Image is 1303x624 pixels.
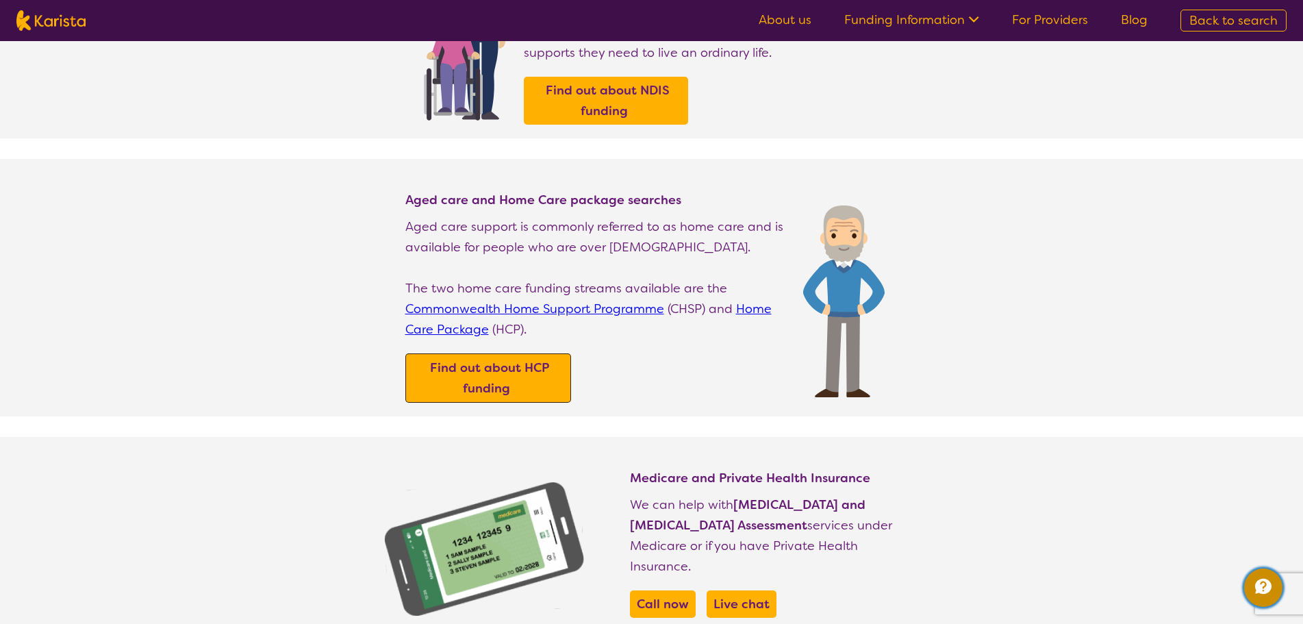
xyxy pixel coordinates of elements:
p: We can help with services under Medicare or if you have Private Health Insurance. [630,495,898,577]
b: Call now [637,596,689,612]
img: Karista logo [16,10,86,31]
p: The two home care funding streams available are the (CHSP) and (HCP). [405,278,789,340]
span: Back to search [1189,12,1278,29]
img: Find NDIS and Disability services and providers [382,481,586,618]
a: For Providers [1012,12,1088,28]
a: Back to search [1180,10,1287,32]
a: Find out about NDIS funding [527,80,685,121]
a: Call now [633,594,692,614]
a: About us [759,12,811,28]
b: [MEDICAL_DATA] and [MEDICAL_DATA] Assessment [630,497,865,534]
p: Aged care support is commonly referred to as home care and is available for people who are over [... [405,216,789,258]
b: Live chat [713,596,770,612]
button: Channel Menu [1244,569,1282,607]
a: Find out about HCP funding [409,358,567,399]
h4: Aged care and Home Care package searches [405,192,789,208]
a: Commonwealth Home Support Programme [405,301,664,317]
b: Find out about HCP funding [430,360,549,397]
h4: Medicare and Private Health Insurance [630,470,898,486]
a: Blog [1121,12,1148,28]
a: Funding Information [844,12,979,28]
b: Find out about NDIS funding [546,82,670,119]
a: Live chat [710,594,773,614]
img: Find Age care and home care package services and providers [803,205,885,397]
